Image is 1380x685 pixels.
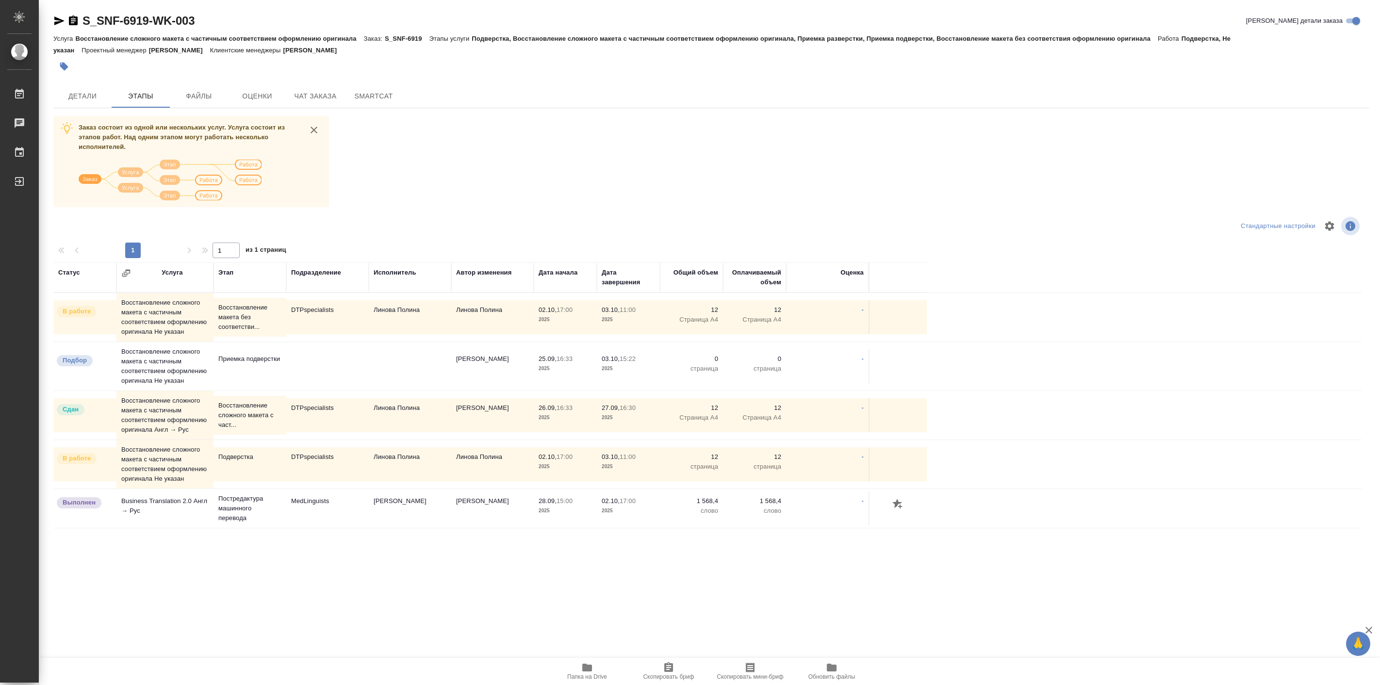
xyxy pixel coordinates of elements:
[539,404,557,411] p: 26.09,
[374,268,416,277] div: Исполнитель
[728,315,781,325] p: Страница А4
[620,306,636,313] p: 11:00
[1350,634,1366,654] span: 🙏
[862,497,864,505] a: -
[369,398,451,432] td: Линова Полина
[602,462,655,472] p: 2025
[176,90,222,102] span: Файлы
[53,15,65,27] button: Скопировать ссылку для ЯМессенджера
[728,305,781,315] p: 12
[665,354,718,364] p: 0
[602,268,655,287] div: Дата завершения
[557,306,573,313] p: 17:00
[539,453,557,460] p: 02.10,
[1346,632,1370,656] button: 🙏
[364,35,385,42] p: Заказ:
[472,35,1158,42] p: Подверстка, Восстановление сложного макета с частичным соответствием оформлению оригинала, Приемк...
[218,268,233,277] div: Этап
[218,354,281,364] p: Приемка подверстки
[162,268,182,277] div: Услуга
[665,364,718,374] p: страница
[728,506,781,516] p: слово
[1238,219,1318,234] div: split button
[116,342,214,391] td: Восстановление сложного макета с частичным соответствием оформлению оригинала Не указан
[602,404,620,411] p: 27.09,
[728,496,781,506] p: 1 568,4
[451,349,534,383] td: [PERSON_NAME]
[840,268,864,277] div: Оценка
[665,506,718,516] p: слово
[117,90,164,102] span: Этапы
[808,673,855,680] span: Обновить файлы
[539,364,592,374] p: 2025
[218,303,281,332] p: Восстановление макета без соответстви...
[59,90,106,102] span: Детали
[451,491,534,525] td: [PERSON_NAME]
[63,454,91,463] p: В работе
[539,413,592,423] p: 2025
[620,355,636,362] p: 15:22
[539,315,592,325] p: 2025
[451,300,534,334] td: Линова Полина
[557,497,573,505] p: 15:00
[862,404,864,411] a: -
[116,391,214,440] td: Восстановление сложного макета с частичным соответствием оформлению оригинала Англ → Рус
[665,305,718,315] p: 12
[1341,217,1362,235] span: Посмотреть информацию
[620,453,636,460] p: 11:00
[665,496,718,506] p: 1 568,4
[75,35,363,42] p: Восстановление сложного макета с частичным соответствием оформлению оригинала
[67,15,79,27] button: Скопировать ссылку
[369,491,451,525] td: [PERSON_NAME]
[665,413,718,423] p: Страница А4
[728,403,781,413] p: 12
[350,90,397,102] span: SmartCat
[602,355,620,362] p: 03.10,
[557,453,573,460] p: 17:00
[116,491,214,525] td: Business Translation 2.0 Англ → Рус
[116,440,214,489] td: Восстановление сложного макета с частичным соответствием оформлению оригинала Не указан
[628,658,709,685] button: Скопировать бриф
[567,673,607,680] span: Папка на Drive
[234,90,280,102] span: Оценки
[546,658,628,685] button: Папка на Drive
[286,447,369,481] td: DTPspecialists
[602,497,620,505] p: 02.10,
[369,300,451,334] td: Линова Полина
[890,496,906,513] button: Добавить оценку
[557,355,573,362] p: 16:33
[602,315,655,325] p: 2025
[717,673,783,680] span: Скопировать мини-бриф
[643,673,694,680] span: Скопировать бриф
[709,658,791,685] button: Скопировать мини-бриф
[286,398,369,432] td: DTPspecialists
[456,268,511,277] div: Автор изменения
[620,404,636,411] p: 16:30
[862,453,864,460] a: -
[286,491,369,525] td: MedLinguists
[539,355,557,362] p: 25.09,
[1158,35,1182,42] p: Работа
[602,306,620,313] p: 03.10,
[429,35,472,42] p: Этапы услуги
[218,401,281,430] p: Восстановление сложного макета с част...
[674,268,718,277] div: Общий объем
[728,452,781,462] p: 12
[218,452,281,462] p: Подверстка
[121,268,131,278] button: Сгруппировать
[286,300,369,334] td: DTPspecialists
[665,462,718,472] p: страница
[665,452,718,462] p: 12
[58,268,80,277] div: Статус
[63,356,87,365] p: Подбор
[246,244,286,258] span: из 1 страниц
[862,306,864,313] a: -
[63,307,91,316] p: В работе
[53,56,75,77] button: Добавить тэг
[862,355,864,362] a: -
[620,497,636,505] p: 17:00
[602,506,655,516] p: 2025
[63,498,96,507] p: Выполнен
[385,35,429,42] p: S_SNF-6919
[1246,16,1343,26] span: [PERSON_NAME] детали заказа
